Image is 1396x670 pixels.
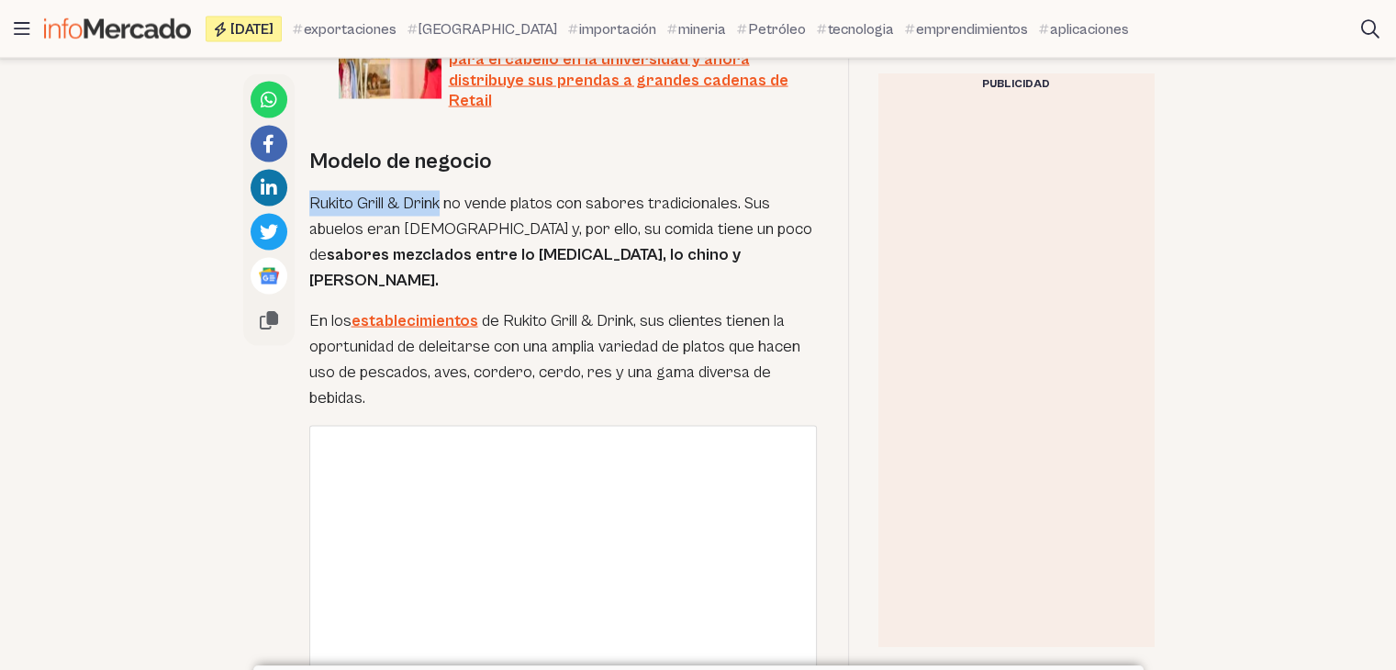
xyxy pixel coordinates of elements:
[828,18,894,40] span: tecnologia
[339,29,789,112] a: Fulgore: Comenzó vendiendo accesorios para el cabello en la universidad y ahora distribuye sus pr...
[309,308,819,411] p: En los de Rukito Grill & Drink, sus clientes tienen la oportunidad de deleitarse con una amplia v...
[44,18,191,39] img: Infomercado Ecuador logo
[419,18,557,40] span: [GEOGRAPHIC_DATA]
[408,18,557,40] a: [GEOGRAPHIC_DATA]
[304,18,396,40] span: exportaciones
[1039,18,1129,40] a: aplicaciones
[339,41,441,99] img: Fulgore historia emprendimiento Serratosa Textil Bertha Serrano
[568,18,656,40] a: importación
[352,311,478,330] a: establecimientos
[309,191,819,294] p: Rukito Grill & Drink no vende platos con sabores tradicionales. Sus abuelos eran [DEMOGRAPHIC_DAT...
[817,18,894,40] a: tecnologia
[878,73,1154,95] div: Publicidad
[258,264,280,286] img: Google News logo
[230,22,274,37] span: [DATE]
[309,245,741,290] strong: sabores mezclados entre lo [MEDICAL_DATA], lo chino y [PERSON_NAME].
[905,18,1028,40] a: emprendimientos
[878,95,1154,646] iframe: Advertisement
[1050,18,1129,40] span: aplicaciones
[737,18,806,40] a: Petróleo
[309,147,819,176] h2: Modelo de negocio
[678,18,726,40] span: mineria
[579,18,656,40] span: importación
[748,18,806,40] span: Petróleo
[293,18,396,40] a: exportaciones
[449,29,789,112] span: Fulgore: Comenzó vendiendo accesorios para el cabello en la universidad y ahora distribuye sus pr...
[916,18,1028,40] span: emprendimientos
[667,18,726,40] a: mineria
